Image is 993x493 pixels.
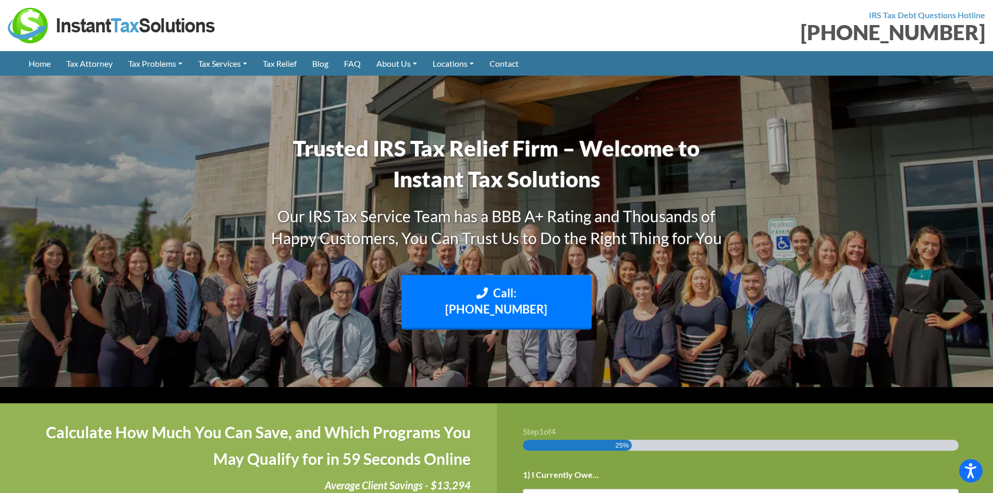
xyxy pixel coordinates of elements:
[523,470,599,480] label: 1) I Currently Owe...
[539,426,544,436] span: 1
[369,51,425,76] a: About Us
[425,51,482,76] a: Locations
[551,426,556,436] span: 4
[255,51,304,76] a: Tax Relief
[58,51,120,76] a: Tax Attorney
[8,8,216,43] img: Instant Tax Solutions Logo
[482,51,526,76] a: Contact
[120,51,190,76] a: Tax Problems
[336,51,369,76] a: FAQ
[401,275,592,330] a: Call: [PHONE_NUMBER]
[257,133,737,195] h1: Trusted IRS Tax Relief Firm – Welcome to Instant Tax Solutions
[190,51,255,76] a: Tax Services
[523,427,967,436] h3: Step of
[26,419,471,472] h4: Calculate How Much You Can Save, and Which Programs You May Qualify for in 59 Seconds Online
[325,479,471,491] i: Average Client Savings - $13,294
[505,22,986,43] div: [PHONE_NUMBER]
[257,205,737,249] h3: Our IRS Tax Service Team has a BBB A+ Rating and Thousands of Happy Customers, You Can Trust Us t...
[304,51,336,76] a: Blog
[8,19,216,29] a: Instant Tax Solutions Logo
[21,51,58,76] a: Home
[869,10,985,20] strong: IRS Tax Debt Questions Hotline
[616,440,629,451] span: 25%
